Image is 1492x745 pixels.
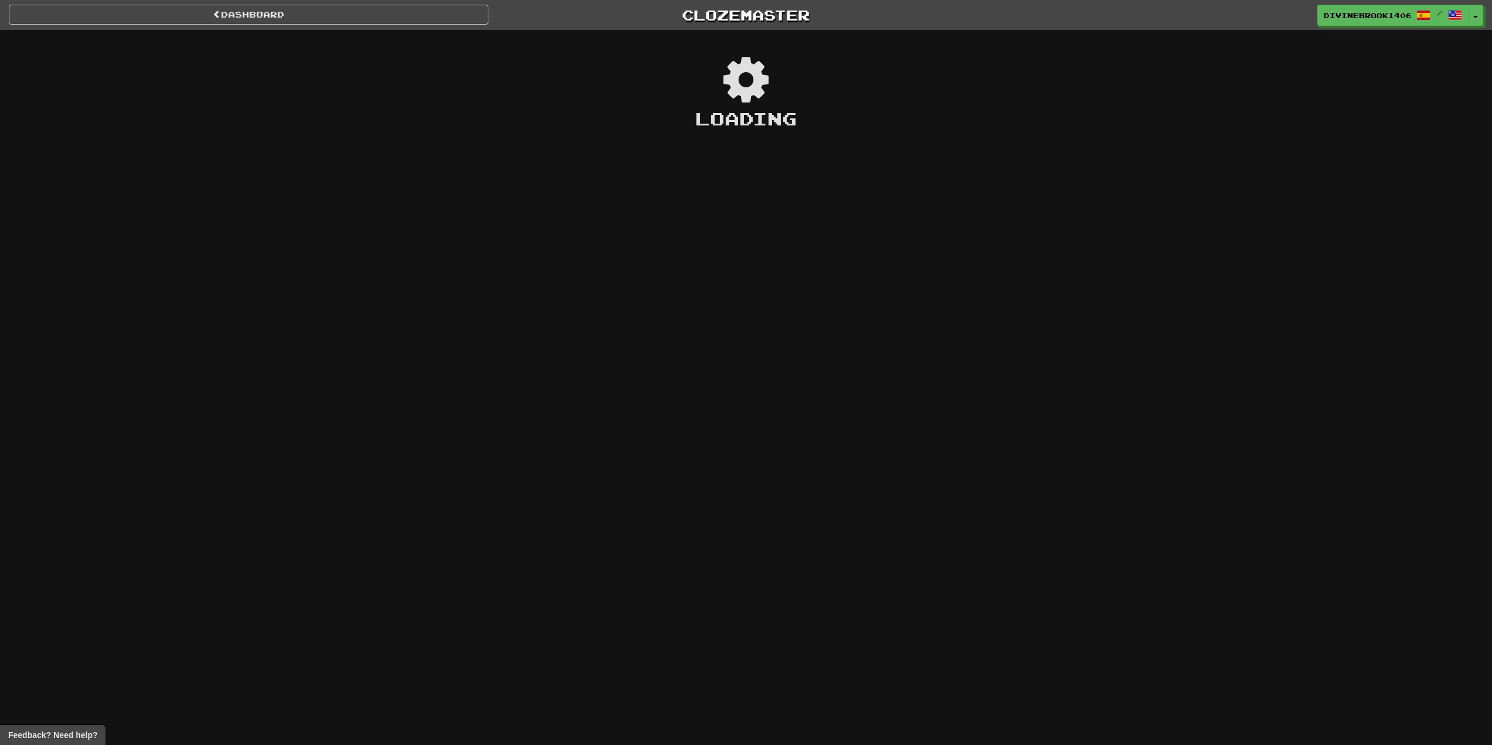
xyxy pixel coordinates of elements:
a: DivineBrook1406 / [1317,5,1469,26]
span: DivineBrook1406 [1324,10,1411,21]
span: / [1436,9,1442,18]
a: Dashboard [9,5,488,25]
a: Clozemaster [506,5,985,25]
span: Open feedback widget [8,729,97,741]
